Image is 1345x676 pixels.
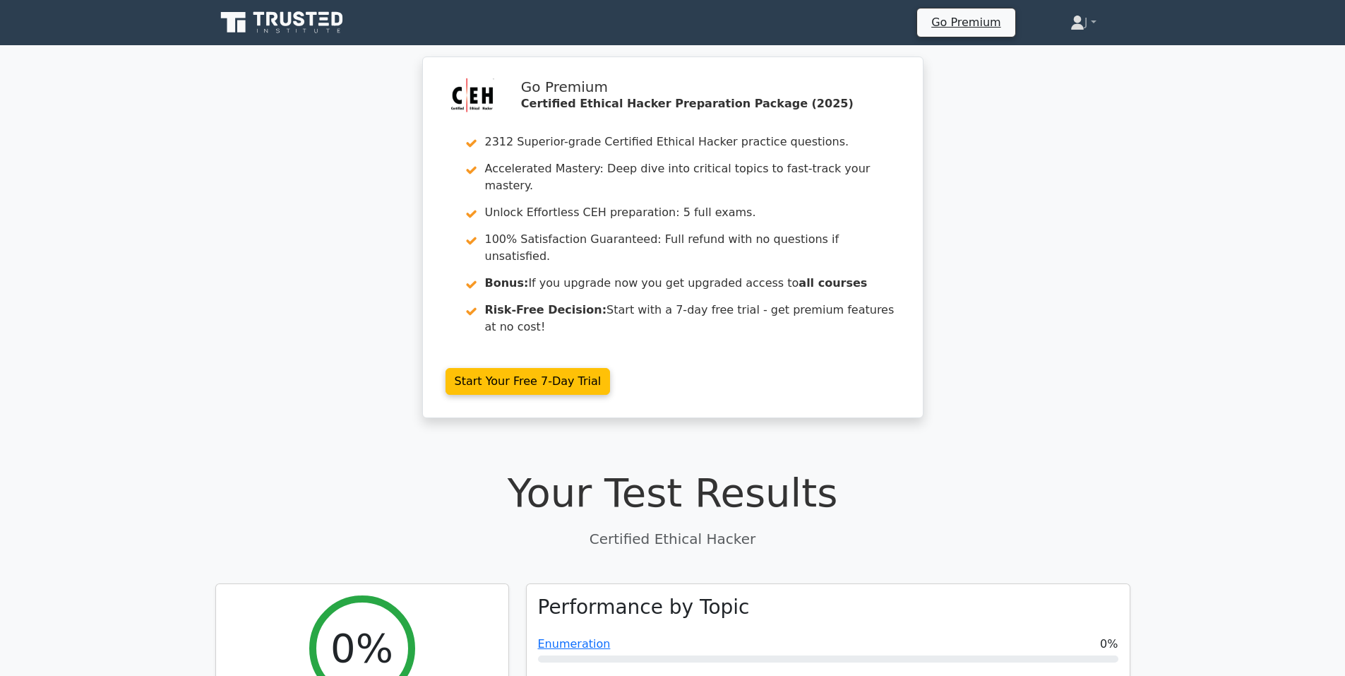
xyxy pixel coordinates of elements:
[538,637,611,651] a: Enumeration
[215,469,1130,516] h1: Your Test Results
[1036,8,1130,37] a: J
[330,624,393,672] h2: 0%
[215,528,1130,550] p: Certified Ethical Hacker
[538,595,750,619] h3: Performance by Topic
[1100,636,1118,653] span: 0%
[923,13,1009,32] a: Go Premium
[446,368,611,395] a: Start Your Free 7-Day Trial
